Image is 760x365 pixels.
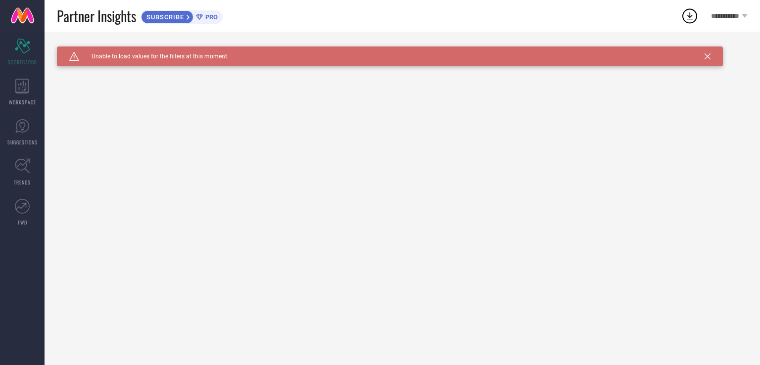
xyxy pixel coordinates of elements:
span: SUGGESTIONS [7,138,38,146]
span: SCORECARDS [8,58,37,66]
a: SUBSCRIBEPRO [141,8,223,24]
div: Unable to load filters at this moment. Please try later. [57,46,748,54]
div: Open download list [681,7,699,25]
span: FWD [18,219,27,226]
span: Partner Insights [57,6,136,26]
span: Unable to load values for the filters at this moment. [79,53,229,60]
span: WORKSPACE [9,98,36,106]
span: PRO [203,13,218,21]
span: SUBSCRIBE [142,13,187,21]
span: TRENDS [14,179,31,186]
